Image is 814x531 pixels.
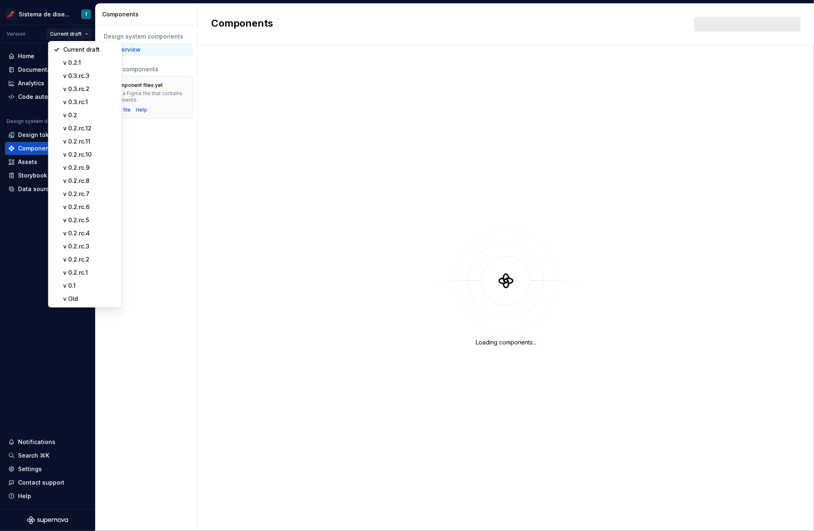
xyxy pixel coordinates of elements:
div: v 0.2.rc.2 [63,255,116,264]
div: v 0.2.rc.7 [63,190,116,198]
div: v 0.3.rc.2 [63,85,116,93]
div: v 0.2.rc.1 [63,269,116,277]
div: v 0.2.rc.3 [63,242,116,251]
div: v 0.2.rc.9 [63,164,116,172]
div: v 0.2.rc.11 [63,137,116,146]
div: v 0.2.rc.12 [63,124,116,132]
div: v Old [63,295,116,303]
div: v 0.2 [63,111,116,119]
div: v 0.1 [63,282,116,290]
div: v 0.2.rc.6 [63,203,116,211]
div: v 0.2.1 [63,59,116,67]
div: v 0.2.rc.4 [63,229,116,237]
div: v 0.2.rc.8 [63,177,116,185]
div: v 0.3.rc.3 [63,72,116,80]
div: v 0.2.rc.5 [63,216,116,224]
div: v 0.3.rc.1 [63,98,116,106]
div: v 0.2.rc.10 [63,150,116,159]
div: Current draft [63,46,116,54]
